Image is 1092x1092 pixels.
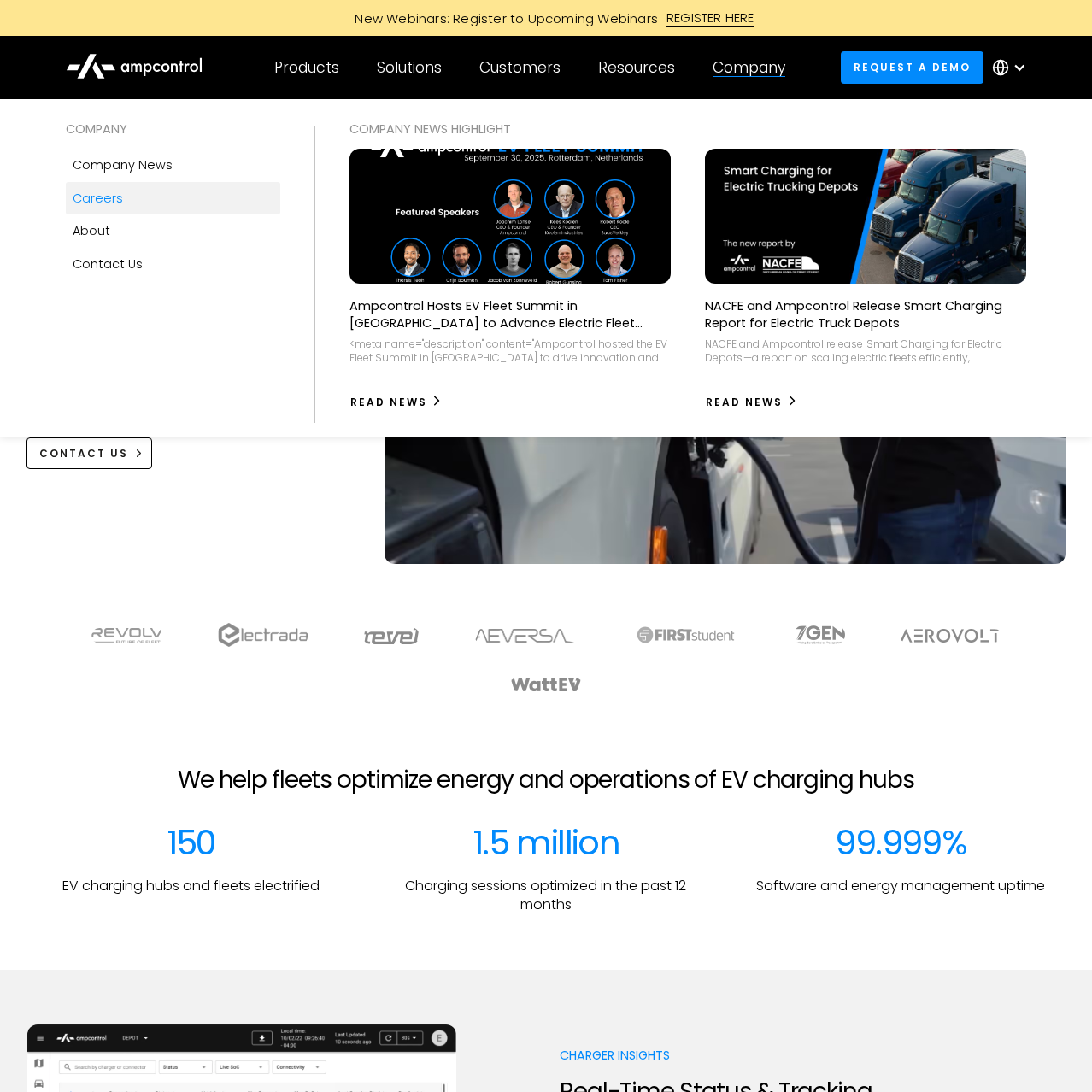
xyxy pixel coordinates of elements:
div: Resources [598,58,675,77]
div: About [73,221,110,240]
div: Company [713,58,785,77]
div: NACFE and Ampcontrol release 'Smart Charging for Electric Depots'—a report on scaling electric fl... [705,338,1026,364]
div: Read News [706,395,783,410]
a: Company news [66,149,280,181]
p: Ampcontrol Hosts EV Fleet Summit in [GEOGRAPHIC_DATA] to Advance Electric Fleet Management in [GE... [349,297,671,332]
div: COMPANY [66,120,280,138]
div: New Webinars: Register to Upcoming Webinars [338,9,666,27]
div: Contact Us [73,255,143,273]
div: Read News [350,395,427,410]
p: Software and energy management uptime [756,877,1045,895]
div: Careers [73,189,123,208]
div: COMPANY NEWS Highlight [349,120,1026,138]
a: Careers [66,182,280,214]
a: New Webinars: Register to Upcoming WebinarsREGISTER HERE [161,9,931,27]
a: About [66,214,280,247]
a: Read News [349,389,443,416]
div: Solutions [377,58,442,77]
div: Products [274,58,339,77]
div: <meta name="description" content="Ampcontrol hosted the EV Fleet Summit in [GEOGRAPHIC_DATA] to d... [349,338,671,364]
div: Company news [73,156,173,174]
div: 150 [167,822,216,863]
h2: We help fleets optimize energy and operations of EV charging hubs [178,766,914,795]
div: 99.999% [835,822,966,863]
a: CONTACT US [26,437,152,469]
div: REGISTER HERE [666,9,754,27]
img: WattEV logo [510,678,582,691]
img: electrada logo [218,623,308,647]
div: Customers [479,58,561,77]
img: Aerovolt Logo [900,629,1001,643]
p: EV charging hubs and fleets electrified [62,877,320,895]
a: Contact Us [66,248,280,280]
div: CONTACT US [39,446,128,461]
p: Charger Insights [560,1047,888,1064]
div: 1.5 million [473,822,619,863]
a: Request a demo [841,51,984,83]
p: Charging sessions optimized in the past 12 months [382,877,709,915]
a: Read News [705,389,798,416]
p: NACFE and Ampcontrol Release Smart Charging Report for Electric Truck Depots [705,297,1026,332]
